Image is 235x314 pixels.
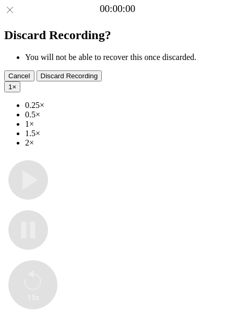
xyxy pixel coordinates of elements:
span: 1 [8,83,12,91]
h2: Discard Recording? [4,28,231,42]
li: You will not be able to recover this once discarded. [25,53,231,62]
li: 2× [25,138,231,148]
li: 0.5× [25,110,231,119]
button: Discard Recording [37,70,102,81]
li: 1× [25,119,231,129]
li: 1.5× [25,129,231,138]
button: Cancel [4,70,34,81]
a: 00:00:00 [100,3,135,15]
button: 1× [4,81,20,92]
li: 0.25× [25,101,231,110]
